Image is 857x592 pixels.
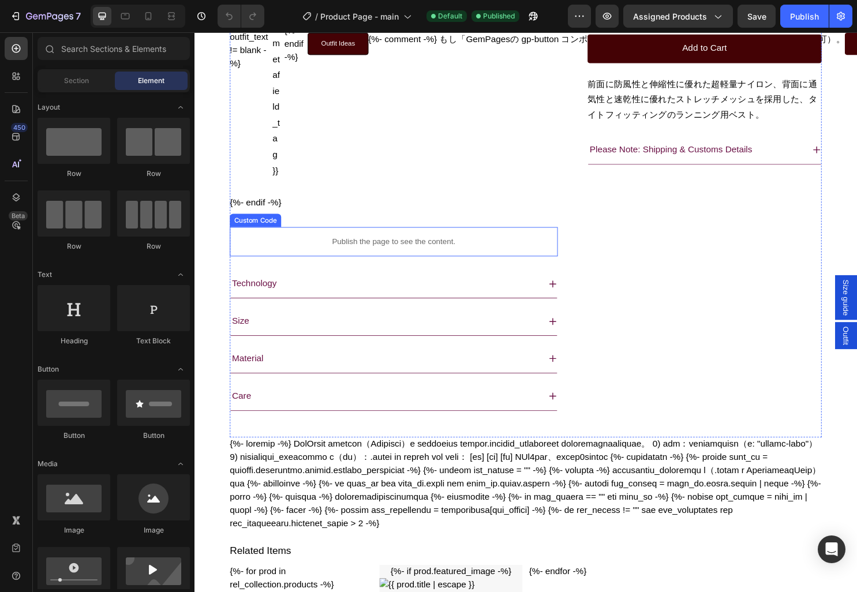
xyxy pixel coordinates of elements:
div: Custom Code [39,192,88,202]
div: Image [38,525,110,535]
div: Text Block [117,336,190,346]
button: Assigned Products [623,5,733,28]
button: Publish [780,5,829,28]
span: Product Page - main [320,10,399,23]
span: Text [38,269,52,280]
iframe: Design area [194,32,857,592]
span: Toggle open [171,98,190,117]
button: 7 [5,5,86,28]
div: Add to Cart [510,12,556,24]
span: Layout [38,102,60,113]
p: Care [39,372,59,389]
div: Publish [790,10,819,23]
span: Element [138,76,164,86]
span: Outfit [675,308,687,327]
div: Button [38,430,110,441]
p: Please Note: Shipping & Customs Details [413,115,583,132]
button: Add to Cart [411,2,656,32]
span: Size guide [675,258,687,296]
span: Published [483,11,515,21]
div: Image [117,525,190,535]
div: Row [38,168,110,179]
p: Technology [39,254,86,271]
span: Button [38,364,59,374]
span: Assigned Products [633,10,707,23]
div: Row [38,241,110,252]
p: Size [39,294,57,310]
span: Save [747,12,766,21]
span: / [315,10,318,23]
span: Toggle open [171,455,190,473]
div: Row [117,241,190,252]
span: Section [64,76,89,86]
span: Toggle open [171,360,190,379]
div: Undo/Redo [218,5,264,28]
input: Search Sections & Elements [38,37,190,60]
span: Media [38,459,58,469]
div: Beta [9,211,28,220]
p: Material [39,333,72,350]
div: Heading [38,336,110,346]
h3: Related Items [37,534,656,550]
p: 7 [76,9,81,23]
p: 前面に防風性と伸縮性に優れた超軽量ナイロン、背面に通気性と速乾性に優れたストレッチメッシュを採用した、タイトフィッティングのランニング用ベスト。 [411,49,651,91]
div: {%- comment -%} もし「GemPagesの gp-button コンポーネント必須」なら、下を使ってください（上の a は削除可）。 {%- endcomment -%} [118,1,842,24]
p: Publish the page to see the content. [37,213,380,225]
div: Row [117,168,190,179]
div: Button [117,430,190,441]
div: Open Intercom Messenger [818,535,845,563]
button: Save [738,5,776,28]
a: Outfit Ideas [118,1,181,24]
span: Default [438,11,462,21]
span: Toggle open [171,265,190,284]
div: 450 [11,123,28,132]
